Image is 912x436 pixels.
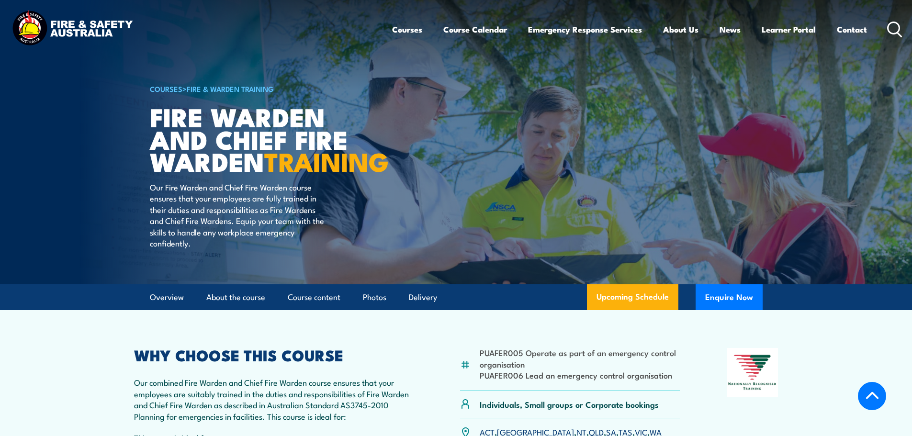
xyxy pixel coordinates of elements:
[480,399,659,410] p: Individuals, Small groups or Corporate bookings
[528,17,642,42] a: Emergency Response Services
[150,83,182,94] a: COURSES
[762,17,816,42] a: Learner Portal
[363,285,386,310] a: Photos
[392,17,422,42] a: Courses
[409,285,437,310] a: Delivery
[187,83,274,94] a: Fire & Warden Training
[134,377,414,422] p: Our combined Fire Warden and Chief Fire Warden course ensures that your employees are suitably tr...
[663,17,698,42] a: About Us
[720,17,741,42] a: News
[150,285,184,310] a: Overview
[206,285,265,310] a: About the course
[696,284,763,310] button: Enquire Now
[150,83,386,94] h6: >
[480,369,680,380] li: PUAFER006 Lead an emergency control organisation
[288,285,340,310] a: Course content
[727,348,778,397] img: Nationally Recognised Training logo.
[480,347,680,369] li: PUAFER005 Operate as part of an emergency control organisation
[587,284,678,310] a: Upcoming Schedule
[443,17,507,42] a: Course Calendar
[264,141,389,180] strong: TRAINING
[837,17,867,42] a: Contact
[150,181,325,248] p: Our Fire Warden and Chief Fire Warden course ensures that your employees are fully trained in the...
[134,348,414,361] h2: WHY CHOOSE THIS COURSE
[150,105,386,172] h1: Fire Warden and Chief Fire Warden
